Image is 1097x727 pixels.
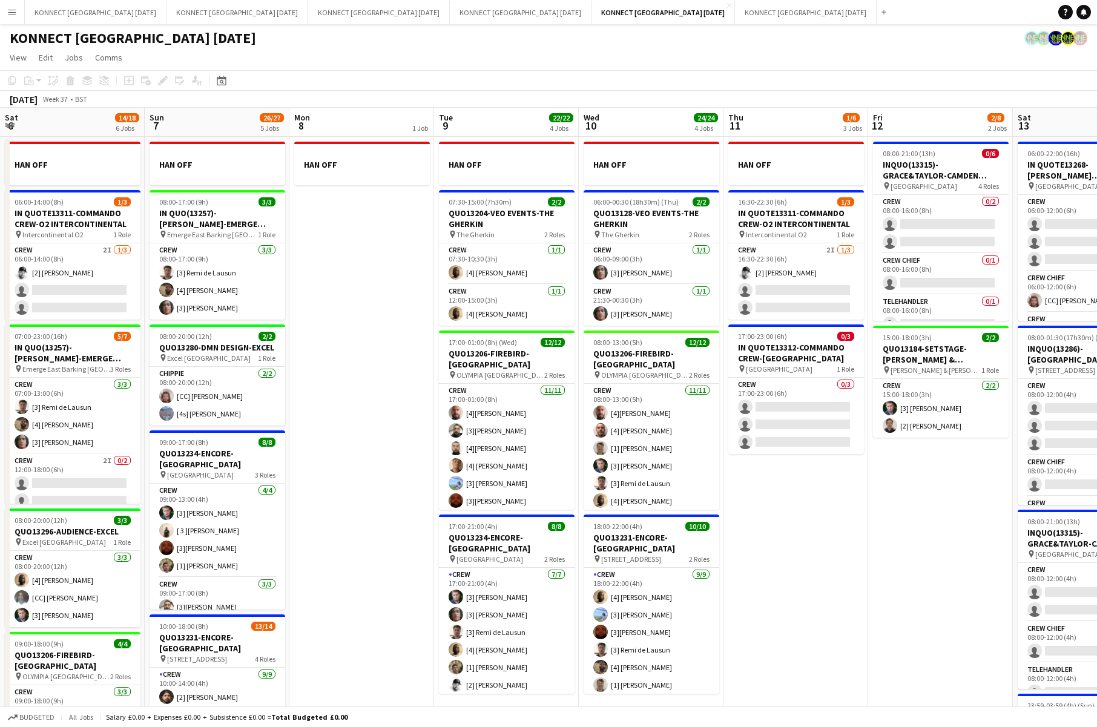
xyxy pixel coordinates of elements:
[5,50,31,65] a: View
[689,230,710,239] span: 2 Roles
[746,230,807,239] span: Intercontinental O2
[260,113,284,122] span: 26/27
[437,119,453,133] span: 9
[15,332,67,341] span: 07:00-23:00 (16h)
[1027,517,1080,526] span: 08:00-21:00 (13h)
[167,470,234,479] span: [GEOGRAPHIC_DATA]
[259,332,275,341] span: 2/2
[255,654,275,663] span: 4 Roles
[113,230,131,239] span: 1 Role
[159,438,208,447] span: 09:00-17:00 (8h)
[735,1,877,24] button: KONNECT [GEOGRAPHIC_DATA] [DATE]
[1073,31,1087,45] app-user-avatar: Konnect 24hr EMERGENCY NR*
[843,123,862,133] div: 3 Jobs
[728,142,864,185] div: HAN OFF
[5,190,140,320] div: 06:00-14:00 (8h)1/3IN QUOTE13311-COMMANDO CREW-O2 INTERCONTINENTAL Intercontinental O21 RoleCrew2...
[251,622,275,631] span: 13/14
[728,243,864,320] app-card-role: Crew2I1/316:30-22:30 (6h)[2] [PERSON_NAME]
[258,354,275,363] span: 1 Role
[6,711,56,724] button: Budgeted
[67,712,96,722] span: All jobs
[95,52,122,63] span: Comms
[439,142,575,185] div: HAN OFF
[873,142,1009,321] div: 08:00-21:00 (13h)0/6INQUO(13315)-GRACE&TAYLOR-CAMDEN MUSIC FESTIVAL [GEOGRAPHIC_DATA]4 RolesCrew0...
[685,522,710,531] span: 10/10
[728,159,864,170] h3: HAN OFF
[5,159,140,170] h3: HAN OFF
[5,551,140,627] app-card-role: Crew3/308:00-20:00 (12h)[4] [PERSON_NAME][CC] [PERSON_NAME][3] [PERSON_NAME]
[259,438,275,447] span: 8/8
[159,622,208,631] span: 10:00-18:00 (8h)
[1018,112,1031,123] span: Sat
[167,354,251,363] span: Excel [GEOGRAPHIC_DATA]
[584,532,719,554] h3: QUO13231-ENCORE-[GEOGRAPHIC_DATA]
[114,332,131,341] span: 5/7
[541,338,565,347] span: 12/12
[5,324,140,504] app-job-card: 07:00-23:00 (16h)5/7IN QUO(13257)-[PERSON_NAME]-EMERGE EAST Emerge East Barking [GEOGRAPHIC_DATA]...
[150,142,285,185] app-job-card: HAN OFF
[693,197,710,206] span: 2/2
[15,516,67,525] span: 08:00-20:00 (12h)
[728,324,864,454] app-job-card: 17:00-23:00 (6h)0/3IN QUOTE13312-COMMANDO CREW-[GEOGRAPHIC_DATA] [GEOGRAPHIC_DATA]1 RoleCrew0/317...
[450,1,591,24] button: KONNECT [GEOGRAPHIC_DATA] [DATE]
[873,195,1009,254] app-card-role: Crew0/208:00-16:00 (8h)
[439,159,575,170] h3: HAN OFF
[1036,31,1051,45] app-user-avatar: Konnect 24hr EMERGENCY NR*
[10,29,256,47] h1: KONNECT [GEOGRAPHIC_DATA] [DATE]
[308,1,450,24] button: KONNECT [GEOGRAPHIC_DATA] [DATE]
[728,190,864,320] div: 16:30-22:30 (6h)1/3IN QUOTE13311-COMMANDO CREW-O2 INTERCONTINENTAL Intercontinental O21 RoleCrew2...
[988,123,1007,133] div: 2 Jobs
[65,52,83,63] span: Jobs
[439,532,575,554] h3: QUO13234-ENCORE-[GEOGRAPHIC_DATA]
[5,243,140,320] app-card-role: Crew2I1/306:00-14:00 (8h)[2] [PERSON_NAME]
[150,243,285,320] app-card-role: Crew3/308:00-17:00 (9h)[3] Remi de Lausun[4] [PERSON_NAME][3] [PERSON_NAME]
[255,470,275,479] span: 3 Roles
[449,197,512,206] span: 07:30-15:00 (7h30m)
[1061,31,1075,45] app-user-avatar: Konnect 24hr EMERGENCY NR*
[726,119,743,133] span: 11
[439,515,575,694] app-job-card: 17:00-21:00 (4h)8/8QUO13234-ENCORE-[GEOGRAPHIC_DATA] [GEOGRAPHIC_DATA]2 RolesCrew7/717:00-21:00 (...
[837,332,854,341] span: 0/3
[1024,31,1039,45] app-user-avatar: Konnect 24hr EMERGENCY NR*
[891,366,981,375] span: [PERSON_NAME] & [PERSON_NAME], [STREET_ADDRESS][DATE]
[150,577,285,654] app-card-role: Crew3/309:00-17:00 (8h)[3][PERSON_NAME]
[148,119,164,133] span: 7
[150,324,285,426] div: 08:00-20:00 (12h)2/2QUO13280-DMN DESIGN-EXCEL Excel [GEOGRAPHIC_DATA]1 RoleCHIPPIE2/208:00-20:00 ...
[150,484,285,577] app-card-role: Crew4/409:00-13:00 (4h)[3] [PERSON_NAME][ 3 ][PERSON_NAME][3][PERSON_NAME][1] [PERSON_NAME]
[544,554,565,564] span: 2 Roles
[439,112,453,123] span: Tue
[584,142,719,185] app-job-card: HAN OFF
[1016,119,1031,133] span: 13
[5,208,140,229] h3: IN QUOTE13311-COMMANDO CREW-O2 INTERCONTINENTAL
[873,379,1009,438] app-card-role: Crew2/215:00-18:00 (3h)[3] [PERSON_NAME][2] [PERSON_NAME]
[110,364,131,373] span: 3 Roles
[25,1,166,24] button: KONNECT [GEOGRAPHIC_DATA] [DATE]
[150,190,285,320] app-job-card: 08:00-17:00 (9h)3/3IN QUO(13257)-[PERSON_NAME]-EMERGE EAST Emerge East Barking [GEOGRAPHIC_DATA] ...
[167,230,258,239] span: Emerge East Barking [GEOGRAPHIC_DATA] IG11 0YP
[728,208,864,229] h3: IN QUOTE13311-COMMANDO CREW-O2 INTERCONTINENTAL
[10,93,38,105] div: [DATE]
[837,230,854,239] span: 1 Role
[584,348,719,370] h3: QUO13206-FIREBIRD-[GEOGRAPHIC_DATA]
[871,119,883,133] span: 12
[34,50,58,65] a: Edit
[694,123,717,133] div: 4 Jobs
[150,208,285,229] h3: IN QUO(13257)-[PERSON_NAME]-EMERGE EAST
[439,384,575,600] app-card-role: Crew11/1117:00-01:00 (8h)[4][PERSON_NAME][3][PERSON_NAME][4][PERSON_NAME][4] [PERSON_NAME][3] [PE...
[449,338,517,347] span: 17:00-01:00 (8h) (Wed)
[1049,31,1063,45] app-user-avatar: Konnect 24hr EMERGENCY NR*
[883,333,932,342] span: 15:00-18:00 (3h)
[843,113,860,122] span: 1/6
[891,182,957,191] span: [GEOGRAPHIC_DATA]
[75,94,87,104] div: BST
[150,112,164,123] span: Sun
[150,342,285,353] h3: QUO13280-DMN DESIGN-EXCEL
[873,343,1009,365] h3: QUO13184-SETSTAGE-[PERSON_NAME] & [PERSON_NAME]
[584,190,719,326] app-job-card: 06:00-00:30 (18h30m) (Thu)2/2QUO13128-VEO EVENTS-THE GHERKIN The Gherkin2 RolesCrew1/106:00-09:00...
[5,142,140,185] app-job-card: HAN OFF
[873,112,883,123] span: Fri
[873,326,1009,438] app-job-card: 15:00-18:00 (3h)2/2QUO13184-SETSTAGE-[PERSON_NAME] & [PERSON_NAME] [PERSON_NAME] & [PERSON_NAME],...
[22,364,110,373] span: Emerge East Barking [GEOGRAPHIC_DATA] IG11 0YP
[591,1,735,24] button: KONNECT [GEOGRAPHIC_DATA] [DATE]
